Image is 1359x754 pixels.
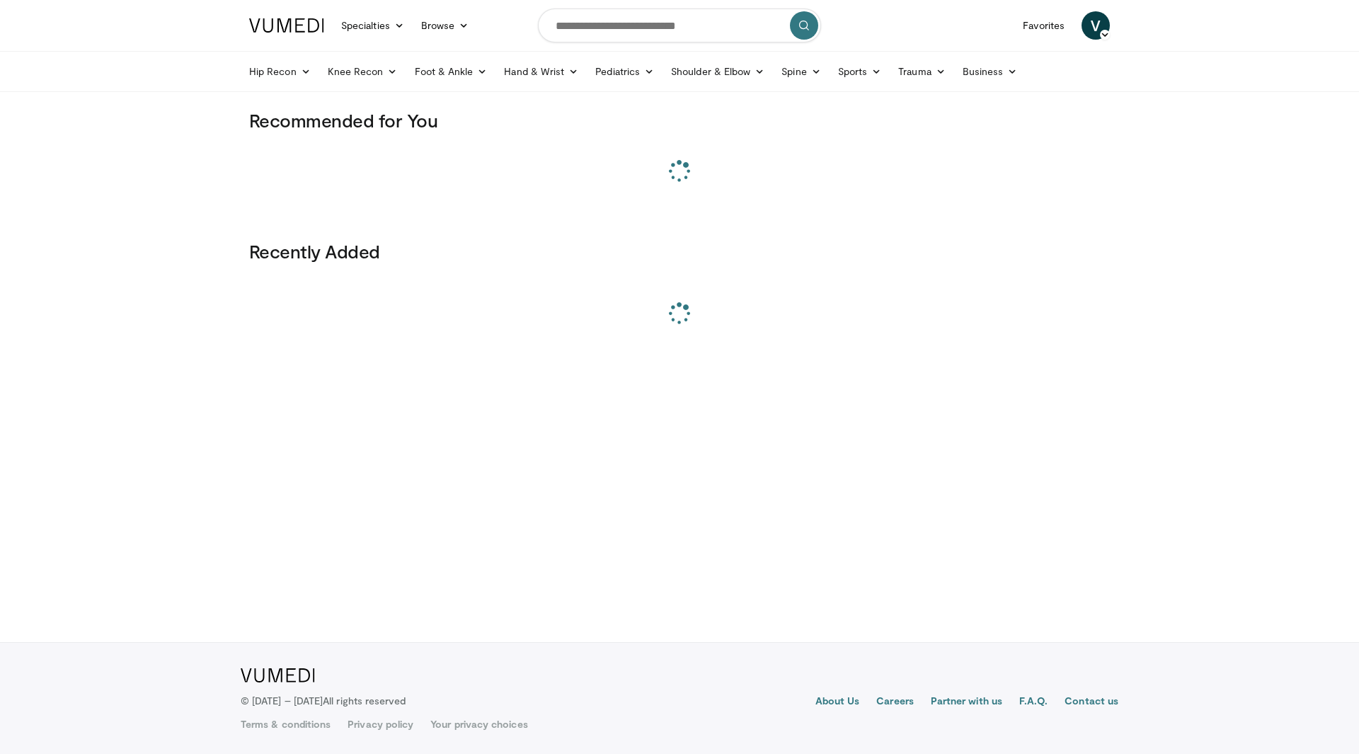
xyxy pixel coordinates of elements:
p: © [DATE] – [DATE] [241,694,406,708]
a: Terms & conditions [241,717,331,731]
a: Contact us [1065,694,1118,711]
a: Hand & Wrist [495,57,587,86]
a: Sports [830,57,890,86]
a: Trauma [890,57,954,86]
a: Pediatrics [587,57,663,86]
a: Spine [773,57,829,86]
a: F.A.Q. [1019,694,1048,711]
a: Browse [413,11,478,40]
img: VuMedi Logo [249,18,324,33]
a: Shoulder & Elbow [663,57,773,86]
img: VuMedi Logo [241,668,315,682]
a: About Us [815,694,860,711]
a: V [1082,11,1110,40]
a: Your privacy choices [430,717,527,731]
a: Favorites [1014,11,1073,40]
a: Careers [876,694,914,711]
a: Partner with us [931,694,1002,711]
a: Business [954,57,1026,86]
span: All rights reserved [323,695,406,707]
a: Knee Recon [319,57,406,86]
a: Hip Recon [241,57,319,86]
a: Specialties [333,11,413,40]
input: Search topics, interventions [538,8,821,42]
a: Foot & Ankle [406,57,496,86]
a: Privacy policy [348,717,413,731]
h3: Recently Added [249,240,1110,263]
h3: Recommended for You [249,109,1110,132]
